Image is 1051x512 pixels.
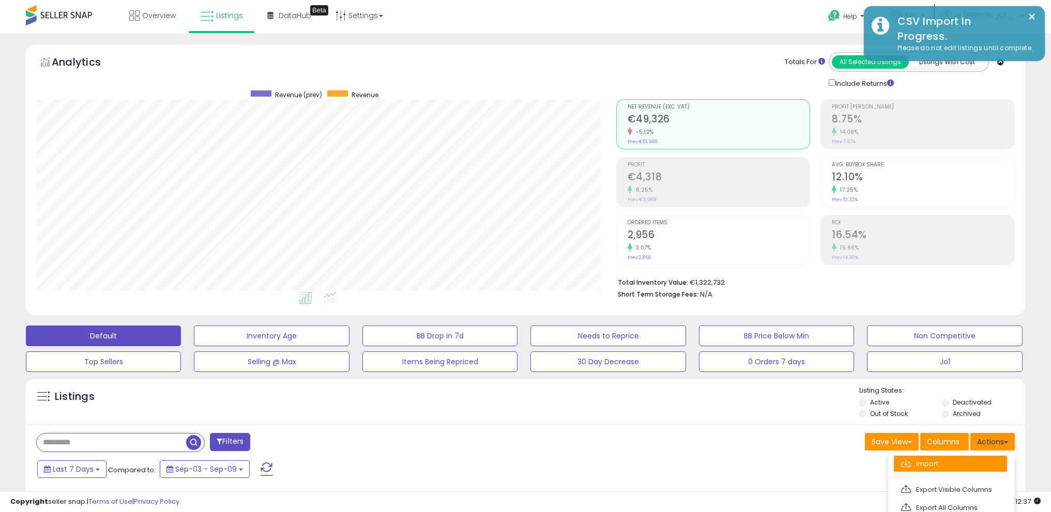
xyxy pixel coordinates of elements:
[865,433,919,451] button: Save View
[894,456,1007,472] a: Import
[832,254,858,260] small: Prev: 14.30%
[859,386,1025,396] p: Listing States:
[628,220,810,226] span: Ordered Items
[953,409,981,418] label: Archived
[628,162,810,168] span: Profit
[628,138,658,145] small: Prev: €51,986
[832,113,1014,127] h2: 8.75%
[194,325,349,346] button: Inventory Age
[279,10,311,21] span: DataHub
[908,55,985,69] button: Listings With Cost
[832,220,1014,226] span: ROI
[108,465,156,475] span: Compared to:
[310,5,328,15] div: Tooltip anchor
[632,128,654,136] small: -5.12%
[88,497,132,506] a: Terms of Use
[699,351,854,372] button: 0 Orders 7 days
[53,464,94,474] span: Last 7 Days
[628,113,810,127] h2: €49,326
[632,186,653,194] small: 8.25%
[821,77,906,89] div: Include Returns
[832,196,858,203] small: Prev: 10.32%
[820,2,875,34] a: Help
[628,254,651,260] small: Prev: 2,868
[832,138,856,145] small: Prev: 7.67%
[836,244,859,252] small: 15.66%
[699,325,854,346] button: BB Price Below Min
[953,398,992,407] label: Deactivated
[1028,10,1036,23] button: ×
[362,351,517,372] button: Items Being Repriced
[836,128,858,136] small: 14.08%
[362,325,517,346] button: BB Drop in 7d
[828,9,841,22] i: Get Help
[843,12,857,21] span: Help
[160,460,250,478] button: Sep-03 - Sep-09
[628,171,810,185] h2: €4,318
[832,229,1014,243] h2: 16.54%
[970,433,1015,451] button: Actions
[618,290,698,299] b: Short Term Storage Fees:
[352,90,378,99] span: Revenue
[134,497,179,506] a: Privacy Policy
[836,186,858,194] small: 17.25%
[26,325,181,346] button: Default
[175,464,237,474] span: Sep-03 - Sep-09
[920,433,969,451] button: Columns
[55,390,95,404] h5: Listings
[628,196,657,203] small: Prev: €3,989
[700,289,712,299] span: N/A
[52,55,121,72] h5: Analytics
[194,351,349,372] button: Selling @ Max
[142,10,176,21] span: Overview
[867,325,1022,346] button: Non Competitive
[894,482,1007,498] a: Export Visible Columns
[10,497,48,506] strong: Copyright
[26,351,181,372] button: Top Sellers
[870,409,908,418] label: Out of Stock
[530,325,686,346] button: Needs to Reprice
[530,351,686,372] button: 30 Day Decrease
[618,275,1007,288] li: €1,322,732
[832,171,1014,185] h2: 12.10%
[832,55,909,69] button: All Selected Listings
[210,433,250,451] button: Filters
[999,497,1041,506] span: 2025-09-17 12:37 GMT
[628,229,810,243] h2: 2,956
[927,437,959,447] span: Columns
[628,104,810,110] span: Net Revenue (Exc. VAT)
[37,460,106,478] button: Last 7 Days
[870,398,889,407] label: Active
[832,162,1014,168] span: Avg. Buybox Share
[890,43,1037,53] div: Please do not edit listings until complete.
[618,278,688,287] b: Total Inventory Value:
[785,57,825,67] div: Totals For
[216,10,243,21] span: Listings
[10,497,179,507] div: seller snap | |
[832,104,1014,110] span: Profit [PERSON_NAME]
[632,244,651,252] small: 3.07%
[890,14,1037,43] div: CSV Import In Progress.
[867,351,1022,372] button: Jo1
[275,90,322,99] span: Revenue (prev)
